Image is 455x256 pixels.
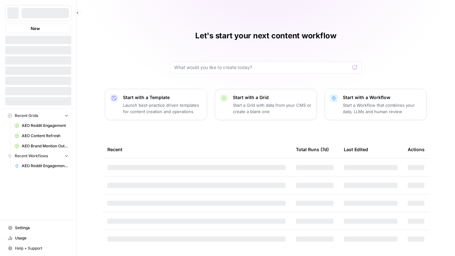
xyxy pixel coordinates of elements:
[22,163,68,169] span: AEO Reddit Engagement - Fork
[15,153,48,159] span: Recent Workflows
[343,102,421,115] p: Start a Workflow that combines your data, LLMs and human review
[15,113,38,119] span: Recent Grids
[215,89,317,120] button: Start with a GridStart a Grid with data from your CMS or create a blank one
[15,245,68,251] span: Help + Support
[22,123,68,128] span: AEO Reddit Engagement
[107,141,286,158] div: Recent
[12,141,71,151] a: AEO Brand Mention Outreach
[5,243,71,253] button: Help + Support
[325,89,427,120] button: Start with a WorkflowStart a Workflow that combines your data, LLMs and human review
[5,233,71,243] a: Usage
[12,131,71,141] a: AEO Content Refresh
[5,24,71,33] button: New
[233,102,312,115] p: Start a Grid with data from your CMS or create a blank one
[296,141,329,158] div: Total Runs (7d)
[408,141,425,158] div: Actions
[12,161,71,171] a: AEO Reddit Engagement - Fork
[5,223,71,233] a: Settings
[5,111,71,120] button: Recent Grids
[5,151,71,161] button: Recent Workflows
[31,25,40,32] span: New
[174,64,350,71] input: What would you like to create today?
[105,89,207,120] button: Start with a TemplateLaunch best-practice driven templates for content creation and operations
[22,143,68,149] span: AEO Brand Mention Outreach
[343,94,421,101] p: Start with a Workflow
[15,225,68,231] span: Settings
[12,120,71,131] a: AEO Reddit Engagement
[123,94,202,101] p: Start with a Template
[233,94,312,101] p: Start with a Grid
[195,31,336,41] h1: Let's start your next content workflow
[22,133,68,139] span: AEO Content Refresh
[344,141,368,158] div: Last Edited
[123,102,202,115] p: Launch best-practice driven templates for content creation and operations
[15,235,68,241] span: Usage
